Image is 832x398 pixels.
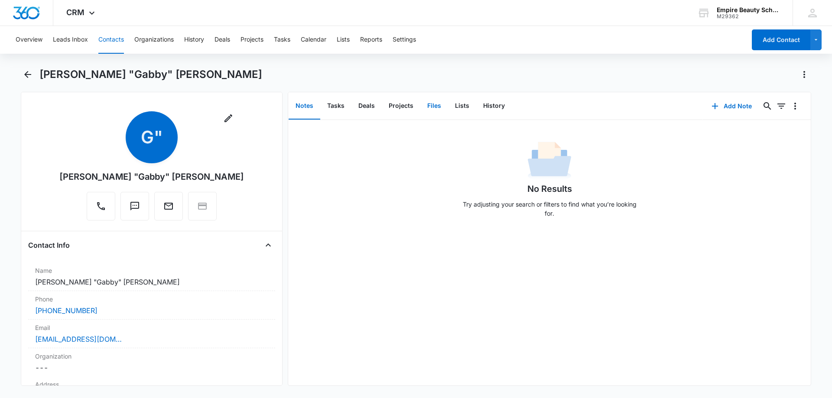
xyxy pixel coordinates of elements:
[448,93,476,120] button: Lists
[35,380,268,389] label: Address
[28,262,275,291] div: Name[PERSON_NAME] "Gabby" [PERSON_NAME]
[788,99,802,113] button: Overflow Menu
[35,323,268,332] label: Email
[382,93,420,120] button: Projects
[337,26,350,54] button: Lists
[35,362,268,373] dd: ---
[760,99,774,113] button: Search...
[527,182,572,195] h1: No Results
[120,192,149,220] button: Text
[28,240,70,250] h4: Contact Info
[28,348,275,376] div: Organization---
[39,68,262,81] h1: [PERSON_NAME] "Gabby" [PERSON_NAME]
[717,6,780,13] div: account name
[528,139,571,182] img: No Data
[126,111,178,163] span: G"
[360,26,382,54] button: Reports
[66,8,84,17] span: CRM
[214,26,230,54] button: Deals
[35,305,97,316] a: [PHONE_NUMBER]
[134,26,174,54] button: Organizations
[476,93,512,120] button: History
[28,291,275,320] div: Phone[PHONE_NUMBER]
[98,26,124,54] button: Contacts
[752,29,810,50] button: Add Contact
[703,96,760,116] button: Add Note
[87,192,115,220] button: Call
[458,200,640,218] p: Try adjusting your search or filters to find what you’re looking for.
[16,26,42,54] button: Overview
[35,277,268,287] dd: [PERSON_NAME] "Gabby" [PERSON_NAME]
[87,205,115,213] a: Call
[35,294,268,304] label: Phone
[21,68,34,81] button: Back
[320,93,351,120] button: Tasks
[184,26,204,54] button: History
[393,26,416,54] button: Settings
[154,192,183,220] button: Email
[420,93,448,120] button: Files
[154,205,183,213] a: Email
[289,93,320,120] button: Notes
[28,320,275,348] div: Email[EMAIL_ADDRESS][DOMAIN_NAME]
[274,26,290,54] button: Tasks
[717,13,780,19] div: account id
[59,170,244,183] div: [PERSON_NAME] "Gabby" [PERSON_NAME]
[35,334,122,344] a: [EMAIL_ADDRESS][DOMAIN_NAME]
[35,266,268,275] label: Name
[240,26,263,54] button: Projects
[774,99,788,113] button: Filters
[53,26,88,54] button: Leads Inbox
[797,68,811,81] button: Actions
[261,238,275,252] button: Close
[35,352,268,361] label: Organization
[351,93,382,120] button: Deals
[120,205,149,213] a: Text
[301,26,326,54] button: Calendar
